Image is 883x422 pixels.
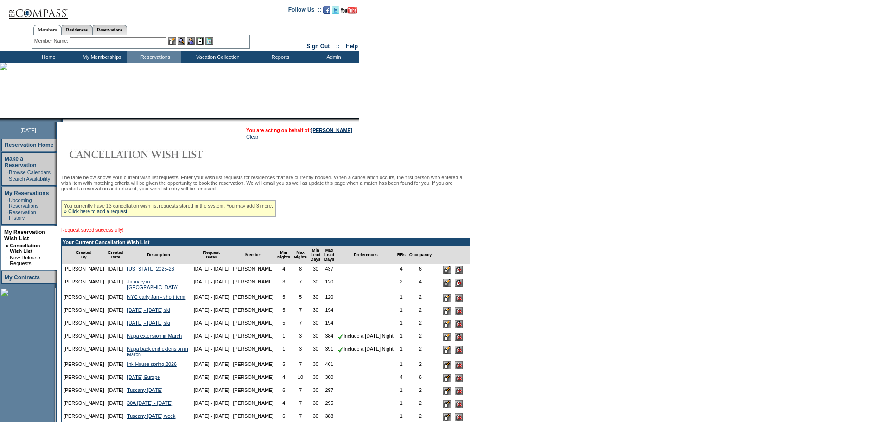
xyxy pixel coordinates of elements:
[407,398,434,411] td: 2
[194,307,229,313] nobr: [DATE] - [DATE]
[443,333,451,341] input: Edit this Request
[323,318,337,331] td: 194
[407,246,434,264] td: Occupancy
[275,398,292,411] td: 4
[10,243,40,254] a: Cancellation Wish List
[62,372,106,385] td: [PERSON_NAME]
[309,385,323,398] td: 30
[127,279,178,290] a: January in [GEOGRAPHIC_DATA]
[292,277,309,292] td: 7
[336,43,340,50] span: ::
[395,344,407,359] td: 1
[443,361,451,369] input: Edit this Request
[253,51,306,63] td: Reports
[292,264,309,277] td: 8
[323,277,337,292] td: 120
[443,266,451,274] input: Edit this Request
[395,385,407,398] td: 1
[288,6,321,17] td: Follow Us ::
[106,359,126,372] td: [DATE]
[62,359,106,372] td: [PERSON_NAME]
[62,398,106,411] td: [PERSON_NAME]
[455,266,463,274] input: Delete this Request
[292,331,309,344] td: 3
[338,333,394,339] nobr: Include a [DATE] Night
[9,176,50,182] a: Search Availability
[309,277,323,292] td: 30
[194,294,229,300] nobr: [DATE] - [DATE]
[127,400,172,406] a: 30A [DATE] - [DATE]
[106,305,126,318] td: [DATE]
[74,51,127,63] td: My Memberships
[407,318,434,331] td: 2
[292,246,309,264] td: Max Nights
[275,292,292,305] td: 5
[275,277,292,292] td: 3
[336,246,395,264] td: Preferences
[323,264,337,277] td: 437
[20,127,36,133] span: [DATE]
[292,344,309,359] td: 3
[292,359,309,372] td: 7
[178,37,185,45] img: View
[395,331,407,344] td: 1
[6,243,9,248] b: »
[194,279,229,284] nobr: [DATE] - [DATE]
[6,209,8,220] td: ·
[395,246,407,264] td: BRs
[62,246,106,264] td: Created By
[168,37,176,45] img: b_edit.gif
[323,372,337,385] td: 300
[309,318,323,331] td: 30
[106,331,126,344] td: [DATE]
[231,359,275,372] td: [PERSON_NAME]
[5,274,40,281] a: My Contracts
[292,385,309,398] td: 7
[106,385,126,398] td: [DATE]
[62,331,106,344] td: [PERSON_NAME]
[6,170,8,175] td: ·
[395,359,407,372] td: 1
[309,292,323,305] td: 30
[231,344,275,359] td: [PERSON_NAME]
[323,385,337,398] td: 297
[455,320,463,328] input: Delete this Request
[395,318,407,331] td: 1
[127,333,182,339] a: Napa extension in March
[9,170,51,175] a: Browse Calendars
[106,264,126,277] td: [DATE]
[443,400,451,408] input: Edit this Request
[455,400,463,408] input: Delete this Request
[106,398,126,411] td: [DATE]
[231,305,275,318] td: [PERSON_NAME]
[292,305,309,318] td: 7
[6,176,8,182] td: ·
[231,385,275,398] td: [PERSON_NAME]
[309,331,323,344] td: 30
[332,6,339,14] img: Follow us on Twitter
[332,9,339,15] a: Follow us on Twitter
[5,142,53,148] a: Reservation Home
[323,398,337,411] td: 295
[455,294,463,302] input: Delete this Request
[231,264,275,277] td: [PERSON_NAME]
[443,320,451,328] input: Edit this Request
[309,246,323,264] td: Min Lead Days
[395,292,407,305] td: 1
[62,344,106,359] td: [PERSON_NAME]
[194,333,229,339] nobr: [DATE] - [DATE]
[62,318,106,331] td: [PERSON_NAME]
[231,372,275,385] td: [PERSON_NAME]
[231,246,275,264] td: Member
[407,385,434,398] td: 2
[61,25,92,35] a: Residences
[407,264,434,277] td: 6
[323,9,330,15] a: Become our fan on Facebook
[292,292,309,305] td: 5
[323,246,337,264] td: Max Lead Days
[194,413,229,419] nobr: [DATE] - [DATE]
[127,374,160,380] a: [DATE] Europe
[127,266,174,271] a: [US_STATE] 2025-26
[395,264,407,277] td: 4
